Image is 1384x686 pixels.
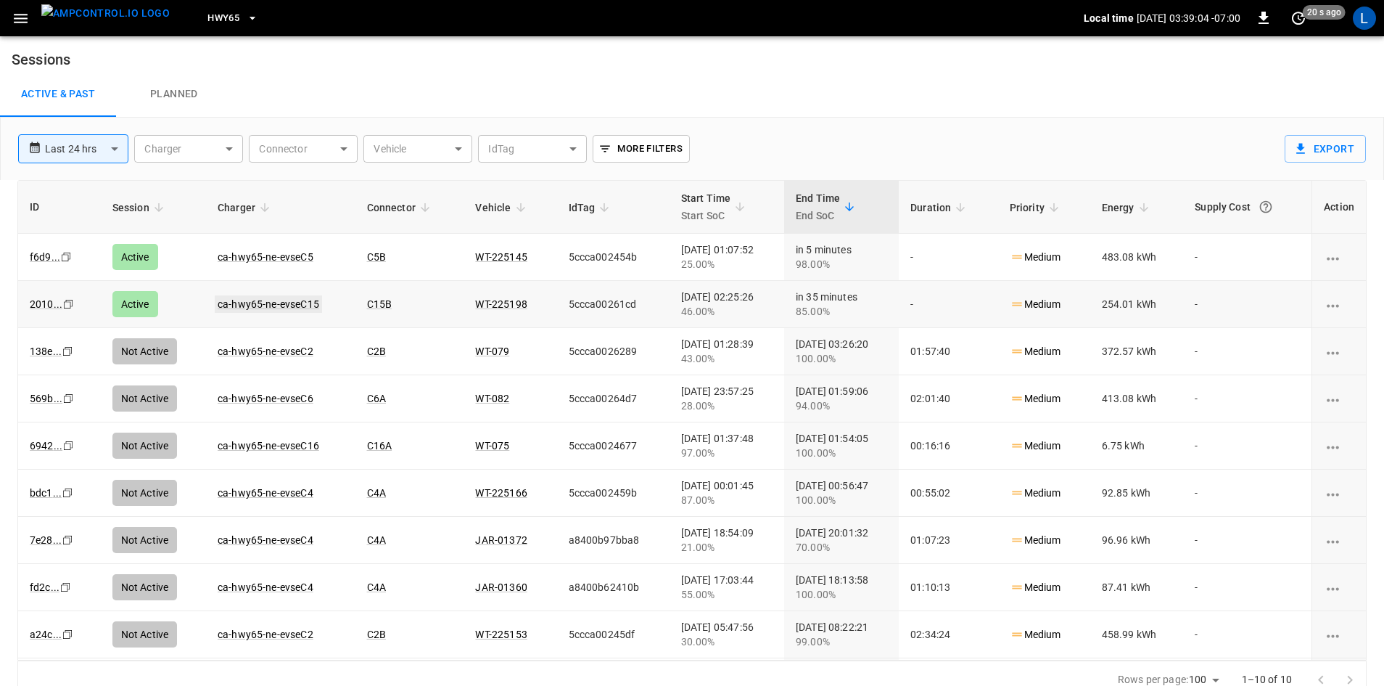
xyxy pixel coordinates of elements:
a: ca-hwy65-ne-evseC5 [218,251,313,263]
td: 00:55:02 [899,470,998,517]
td: a8400b97bba8 [557,517,670,564]
div: copy [61,485,75,501]
div: charging session options [1324,344,1354,359]
a: WT-082 [475,393,509,404]
div: copy [62,296,76,312]
p: Medium [1010,297,1061,312]
div: 70.00% [796,540,887,555]
p: Medium [1010,438,1061,454]
div: Supply Cost [1195,194,1300,220]
a: Planned [116,71,232,118]
div: copy [62,391,76,407]
div: [DATE] 01:54:05 [796,431,887,460]
a: C15B [367,298,392,310]
p: Medium [1010,486,1061,501]
td: 01:10:13 [899,564,998,611]
td: 5ccca00245df [557,611,670,658]
div: [DATE] 03:26:20 [796,337,887,366]
div: 100.00% [796,493,887,507]
a: C4A [367,581,386,593]
img: ampcontrol.io logo [41,4,170,23]
button: set refresh interval [1287,7,1310,30]
td: - [1183,564,1311,611]
a: WT-225145 [475,251,527,263]
div: Last 24 hrs [45,135,128,163]
th: ID [18,181,101,234]
td: 92.85 kWh [1090,470,1184,517]
div: 100.00% [796,446,887,460]
p: End SoC [796,207,840,224]
p: Medium [1010,250,1061,265]
div: Not Active [112,621,178,648]
a: ca-hwy65-ne-evseC4 [218,581,313,593]
td: 01:07:23 [899,517,998,564]
a: ca-hwy65-ne-evseC15 [215,295,322,313]
td: 5ccca002454b [557,234,670,281]
div: charging session options [1324,297,1354,311]
a: WT-225153 [475,629,527,640]
p: Medium [1010,533,1061,548]
a: ca-hwy65-ne-evseC6 [218,393,313,404]
div: 99.00% [796,634,887,649]
div: [DATE] 17:03:44 [681,573,773,602]
div: 87.00% [681,493,773,507]
div: Not Active [112,480,178,506]
a: 7e28... [30,534,62,546]
div: sessions table [17,180,1367,661]
td: 5ccca0026289 [557,328,670,375]
div: [DATE] 23:57:25 [681,384,773,413]
a: JAR-01360 [475,581,527,593]
div: [DATE] 18:13:58 [796,573,887,602]
div: 100.00% [796,351,887,366]
a: ca-hwy65-ne-evseC4 [218,487,313,499]
td: 01:57:40 [899,328,998,375]
td: 483.08 kWh [1090,234,1184,281]
td: 87.41 kWh [1090,564,1184,611]
button: Export [1285,135,1366,163]
td: 6.75 kWh [1090,422,1184,470]
span: Start TimeStart SoC [681,189,750,224]
span: HWY65 [207,10,239,27]
div: 85.00% [796,304,887,319]
div: copy [62,438,76,454]
div: charging session options [1324,580,1354,595]
td: - [1183,328,1311,375]
a: WT-225198 [475,298,527,310]
div: [DATE] 05:47:56 [681,620,773,649]
div: charging session options [1324,391,1354,406]
div: [DATE] 01:28:39 [681,337,773,366]
div: copy [61,532,75,548]
a: C4A [367,487,386,499]
div: profile-icon [1353,7,1376,30]
p: Local time [1084,11,1134,25]
div: 94.00% [796,399,887,413]
td: - [899,281,998,328]
div: Not Active [112,574,178,600]
div: [DATE] 18:54:09 [681,526,773,555]
button: More Filters [593,135,689,163]
a: f6d9... [30,251,60,263]
div: Active [112,244,158,270]
td: - [1183,234,1311,281]
th: Action [1311,181,1366,234]
div: 100.00% [796,587,887,602]
td: 413.08 kWh [1090,375,1184,422]
div: Not Active [112,385,178,412]
td: 5ccca00264d7 [557,375,670,422]
div: Active [112,291,158,317]
div: charging session options [1324,438,1354,453]
p: Start SoC [681,207,731,224]
a: ca-hwy65-ne-evseC2 [218,629,313,640]
div: End Time [796,189,840,224]
div: charging session options [1324,486,1354,500]
td: 02:01:40 [899,375,998,422]
td: - [1183,517,1311,564]
td: 00:16:16 [899,422,998,470]
span: Charger [218,199,274,216]
div: charging session options [1324,250,1354,264]
a: C2B [367,629,386,640]
a: C2B [367,346,386,357]
td: - [1183,281,1311,328]
a: bdc1... [30,487,62,499]
p: [DATE] 03:39:04 -07:00 [1137,11,1240,25]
